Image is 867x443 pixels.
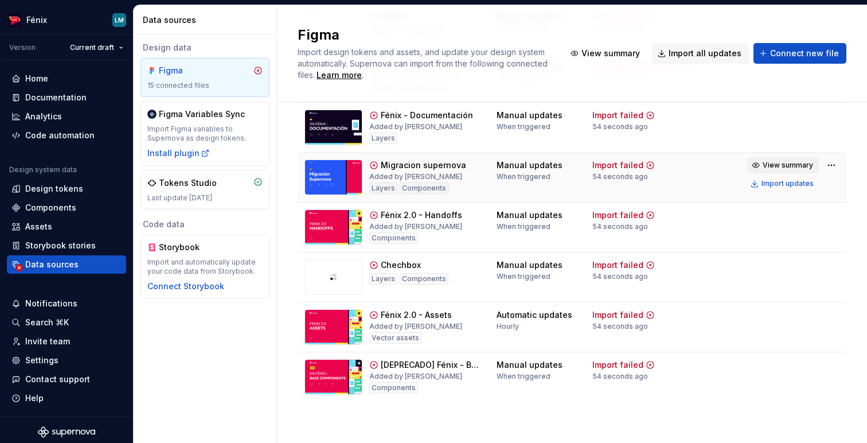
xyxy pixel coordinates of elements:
div: Import failed [592,160,643,171]
div: Fénix - Documentación [381,110,473,121]
div: When triggered [497,172,550,181]
div: Components [25,202,76,213]
span: View summary [581,48,640,59]
button: Import all updates [652,43,749,64]
button: Notifications [7,294,126,313]
div: Manual updates [497,359,563,371]
div: Added by [PERSON_NAME] [369,322,462,331]
div: Data sources [25,259,79,270]
div: Components [369,382,418,394]
div: When triggered [497,222,550,231]
a: Figma Variables SyncImport Figma variables to Supernova as design tokens.Install plugin [140,102,270,166]
div: Layers [369,133,397,144]
div: Vector assets [369,332,421,344]
div: Components [400,273,448,285]
div: Design data [140,42,270,53]
div: Search ⌘K [25,317,69,328]
div: Last update [DATE] [147,193,263,203]
div: LM [115,15,124,25]
div: When triggered [497,372,550,381]
div: Components [369,232,418,244]
div: Manual updates [497,259,563,271]
button: FénixLM [2,7,131,32]
div: Hourly [497,322,519,331]
div: 54 seconds ago [592,222,648,231]
div: When triggered [497,272,550,281]
div: 54 seconds ago [592,272,648,281]
div: Storybook stories [25,240,96,251]
div: Manual updates [497,160,563,171]
div: [DEPRECADO] Fénix - Base Components [381,359,483,371]
div: 54 seconds ago [592,322,648,331]
a: Assets [7,217,126,236]
div: Design system data [9,165,77,174]
div: Code automation [25,130,95,141]
div: Chechbox [381,259,421,271]
a: Settings [7,351,126,370]
div: Components [400,182,448,194]
span: Import all updates [669,48,741,59]
div: Home [25,73,48,84]
div: Data sources [143,14,272,26]
div: Migracion supernova [381,160,466,171]
div: Import failed [592,259,643,271]
span: View summary [763,161,813,170]
h2: Figma [298,26,551,44]
button: Install plugin [147,147,210,159]
div: Import failed [592,110,643,121]
a: Data sources [7,255,126,274]
div: 54 seconds ago [592,122,648,131]
div: Invite team [25,336,70,347]
a: Home [7,69,126,88]
div: 15 connected files [147,81,263,90]
div: Documentation [25,92,87,103]
div: Fénix [26,14,47,26]
div: Code data [140,219,270,230]
button: View summary [565,43,647,64]
div: Assets [25,221,52,232]
button: Current draft [65,40,128,56]
div: 54 seconds ago [592,172,648,181]
div: Analytics [25,111,62,122]
div: Fénix 2.0 - Assets [381,309,452,321]
a: Components [7,199,126,217]
div: Learn more [317,69,362,81]
div: Added by [PERSON_NAME] [369,172,462,181]
button: Contact support [7,370,126,388]
button: Connect Storybook [147,281,224,292]
button: View summary [747,157,819,173]
div: Added by [PERSON_NAME] [369,222,462,231]
div: Figma Variables Sync [159,108,245,120]
div: Notifications [25,298,77,309]
a: Figma15 connected files [140,58,270,97]
div: Layers [369,182,397,194]
div: Contact support [25,374,90,385]
div: Added by [PERSON_NAME] [369,122,462,131]
div: Fénix 2.0 - Handoffs [381,209,462,221]
a: Analytics [7,107,126,126]
a: StorybookImport and automatically update your code data from Storybook.Connect Storybook [140,235,270,299]
a: Storybook stories [7,236,126,255]
div: Added by [PERSON_NAME] [369,372,462,381]
div: Storybook [159,242,214,253]
div: Settings [25,355,58,366]
a: Design tokens [7,180,126,198]
div: 54 seconds ago [592,372,648,381]
a: Documentation [7,88,126,107]
svg: Supernova Logo [38,426,95,438]
div: Automatic updates [497,309,572,321]
div: Import Figma variables to Supernova as design tokens. [147,125,263,143]
div: Design tokens [25,183,83,195]
div: When triggered [497,122,550,131]
div: Import and automatically update your code data from Storybook. [147,258,263,276]
div: Manual updates [497,209,563,221]
button: Search ⌘K [7,313,126,332]
span: . [315,71,364,80]
a: Tokens StudioLast update [DATE] [140,170,270,209]
div: Figma [159,65,214,76]
img: c22002f0-c20a-4db5-8808-0be8483c155a.png [8,13,22,27]
div: Layers [369,273,397,285]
